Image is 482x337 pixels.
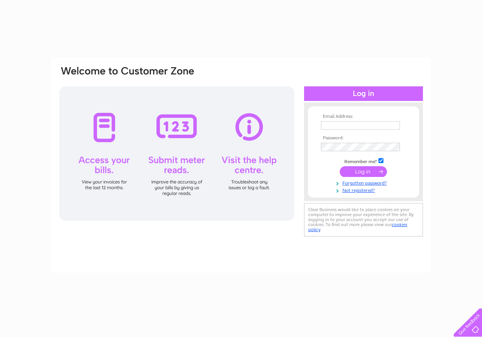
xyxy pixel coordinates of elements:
[319,157,408,165] td: Remember me?
[304,203,423,236] div: Clear Business would like to place cookies on your computer to improve your experience of the sit...
[321,179,408,186] a: Forgotten password?
[319,114,408,119] th: Email Address:
[319,135,408,141] th: Password:
[308,222,407,232] a: cookies policy
[321,186,408,193] a: Not registered?
[340,166,387,177] input: Submit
